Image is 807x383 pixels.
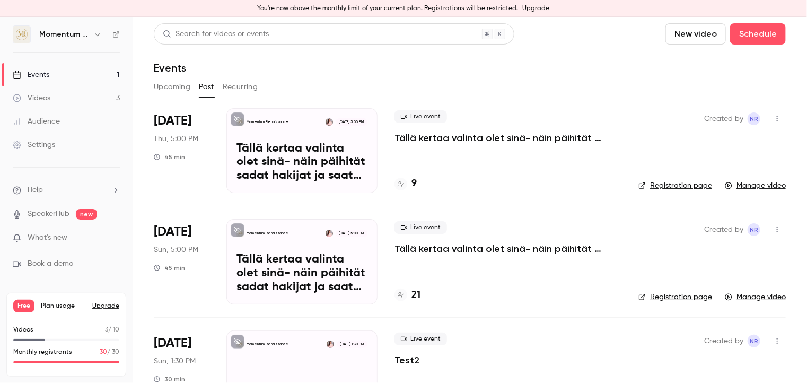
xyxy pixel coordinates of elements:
[665,23,726,45] button: New video
[105,327,108,333] span: 3
[154,108,209,193] div: Aug 21 Thu, 5:00 PM (Europe/Helsinki)
[13,347,72,357] p: Monthly registrants
[199,79,214,95] button: Past
[730,23,786,45] button: Schedule
[336,118,367,126] span: [DATE] 5:00 PM
[394,132,621,144] a: Tällä kertaa valinta olet sinä- näin päihität sadat hakijat ja saat kutsun haastatteluun!
[100,347,119,357] p: / 30
[725,180,786,191] a: Manage video
[411,177,417,191] h4: 9
[750,335,758,347] span: NR
[638,180,712,191] a: Registration page
[13,116,60,127] div: Audience
[394,354,419,367] a: Test2
[13,140,55,150] div: Settings
[154,134,198,144] span: Thu, 5:00 PM
[394,177,417,191] a: 9
[154,223,191,240] span: [DATE]
[523,4,550,13] a: Upgrade
[725,292,786,302] a: Manage video
[394,242,621,255] a: Tällä kertaa valinta olet sinä- näin päihität sadat hakijat ja saat kutsun haastatteluun!
[105,325,119,335] p: / 10
[748,112,760,125] span: Nina Rostedt
[236,253,367,294] p: Tällä kertaa valinta olet sinä- näin päihität sadat hakijat ja saat kutsun haastatteluun!
[154,112,191,129] span: [DATE]
[154,264,185,272] div: 45 min
[327,341,334,348] img: Nina Rostedt
[13,185,120,196] li: help-dropdown-opener
[411,288,420,302] h4: 21
[154,356,196,367] span: Sun, 1:30 PM
[236,142,367,183] p: Tällä kertaa valinta olet sinä- näin päihität sadat hakijat ja saat kutsun haastatteluun!
[154,335,191,352] span: [DATE]
[394,110,447,123] span: Live event
[704,223,743,236] span: Created by
[748,335,760,347] span: Nina Rostedt
[394,288,420,302] a: 21
[28,258,73,269] span: Book a demo
[28,208,69,220] a: SpeakerHub
[28,232,67,243] span: What's new
[154,79,190,95] button: Upcoming
[326,230,333,237] img: Nina Rostedt
[247,231,288,236] p: Momentum Renaissance
[154,219,209,304] div: Aug 10 Sun, 5:00 PM (Europe/Helsinki)
[13,300,34,312] span: Free
[394,333,447,345] span: Live event
[163,29,269,40] div: Search for videos or events
[13,26,30,43] img: Momentum Renaissance
[76,209,97,220] span: new
[13,69,49,80] div: Events
[704,112,743,125] span: Created by
[223,79,258,95] button: Recurring
[750,223,758,236] span: NR
[154,153,185,161] div: 45 min
[41,302,86,310] span: Plan usage
[39,29,89,40] h6: Momentum Renaissance
[638,292,712,302] a: Registration page
[13,93,50,103] div: Videos
[13,325,33,335] p: Videos
[154,245,198,255] span: Sun, 5:00 PM
[326,118,333,126] img: Nina Rostedt
[154,62,186,74] h1: Events
[394,221,447,234] span: Live event
[247,119,288,125] p: Momentum Renaissance
[226,219,378,304] a: Tällä kertaa valinta olet sinä- näin päihität sadat hakijat ja saat kutsun haastatteluun!Momentum...
[100,349,107,355] span: 30
[28,185,43,196] span: Help
[704,335,743,347] span: Created by
[750,112,758,125] span: NR
[92,302,119,310] button: Upgrade
[336,230,367,237] span: [DATE] 5:00 PM
[337,341,367,348] span: [DATE] 1:30 PM
[226,108,378,193] a: Tällä kertaa valinta olet sinä- näin päihität sadat hakijat ja saat kutsun haastatteluun!Momentum...
[247,342,288,347] p: Momentum Renaissance
[748,223,760,236] span: Nina Rostedt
